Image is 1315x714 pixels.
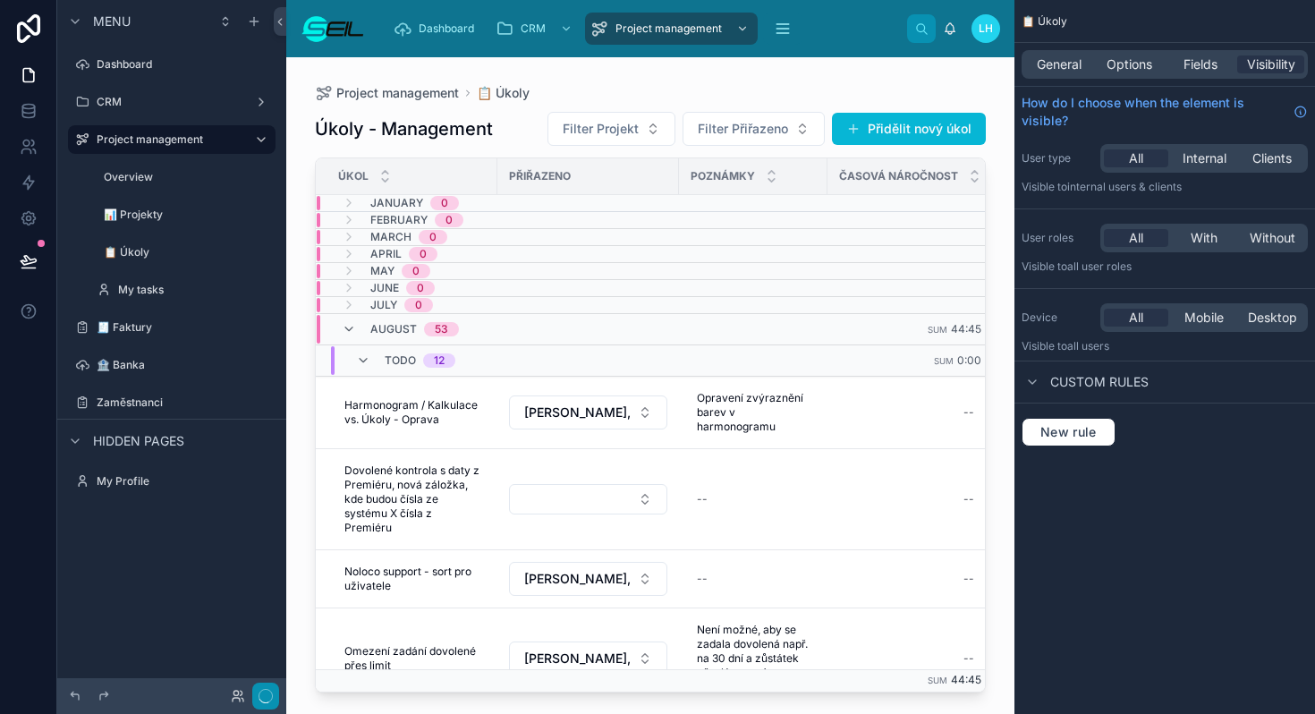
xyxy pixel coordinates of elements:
[1129,229,1143,247] span: All
[928,325,947,335] small: Sum
[370,196,423,210] span: January
[344,398,479,427] span: Harmonogram / Kalkulace vs. Úkoly - Oprava
[429,230,437,244] div: 0
[509,642,667,676] button: Select Button
[690,616,817,701] a: Není možné, aby se zadala dovolená např. na 30 dní a zůstátek vč. plánované dovolené byl záporny!
[379,9,907,48] div: scrollable content
[68,88,276,116] a: CRM
[1252,149,1292,167] span: Clients
[1247,55,1295,73] span: Visibility
[370,298,397,312] span: July
[524,650,631,667] span: [PERSON_NAME], BBA
[417,281,424,295] div: 0
[1250,229,1295,247] span: Without
[118,283,272,297] label: My tasks
[838,644,981,673] a: --
[301,14,365,43] img: App logo
[1191,229,1217,247] span: With
[963,572,974,586] div: --
[315,84,459,102] a: Project management
[951,673,981,686] span: 44:45
[509,395,667,429] button: Select Button
[337,557,487,600] a: Noloco support - sort pro uživatele
[344,644,479,673] span: Omezení zadání dovolené přes limit
[690,485,817,514] a: --
[1022,14,1067,29] span: 📋 Úkoly
[420,247,427,261] div: 0
[524,570,631,588] span: [PERSON_NAME], BBA
[832,113,986,145] button: Přidělit nový úkol
[89,238,276,267] a: 📋 Úkoly
[419,21,474,36] span: Dashboard
[979,21,993,36] span: LH
[508,641,668,676] a: Select Button
[615,21,722,36] span: Project management
[93,13,131,30] span: Menu
[1248,309,1297,327] span: Desktop
[1050,373,1149,391] span: Custom rules
[370,281,399,295] span: June
[691,169,755,183] span: Poznámky
[524,404,631,421] span: [PERSON_NAME], BBA
[104,170,272,184] label: Overview
[68,313,276,342] a: 🧾 Faktury
[445,213,453,227] div: 0
[934,356,954,366] small: Sum
[388,13,487,45] a: Dashboard
[547,112,675,146] button: Select Button
[385,353,416,368] span: Todo
[1129,149,1143,167] span: All
[1022,94,1308,130] a: How do I choose when the element is visible?
[951,322,981,336] span: 44:45
[415,298,422,312] div: 0
[563,120,639,138] span: Filter Projekt
[698,120,788,138] span: Filter Přiřazeno
[441,196,448,210] div: 0
[839,169,958,183] span: Časová náročnost
[1022,231,1093,245] label: User roles
[957,353,981,367] span: 0:00
[336,84,459,102] span: Project management
[963,651,974,666] div: --
[477,84,530,102] a: 📋 Úkoly
[838,485,981,514] a: --
[97,320,272,335] label: 🧾 Faktury
[508,483,668,515] a: Select Button
[434,353,445,368] div: 12
[68,125,276,154] a: Project management
[697,391,810,434] span: Opravení zvýraznění barev v harmonogramu
[370,230,411,244] span: March
[1022,339,1308,353] p: Visible to
[412,264,420,278] div: 0
[1184,309,1224,327] span: Mobile
[97,95,247,109] label: CRM
[509,169,571,183] span: Přiřazeno
[89,163,276,191] a: Overview
[1037,55,1082,73] span: General
[68,388,276,417] a: Zaměstnanci
[928,676,947,685] small: Sum
[97,57,272,72] label: Dashboard
[1022,418,1116,446] button: New rule
[93,432,184,450] span: Hidden pages
[97,395,272,410] label: Zaměstnanci
[344,463,479,535] span: Dovolené kontrola s daty z Premiéru, nová záložka, kde budou čísla ze systému X čísla z Premiéru
[97,132,240,147] label: Project management
[435,322,448,336] div: 53
[68,467,276,496] a: My Profile
[1067,180,1182,193] span: Internal users & clients
[104,245,272,259] label: 📋 Úkoly
[697,623,810,694] span: Není možné, aby se zadala dovolená např. na 30 dní a zůstátek vč. plánované dovolené byl záporny!
[338,169,369,183] span: Úkol
[370,264,394,278] span: May
[690,384,817,441] a: Opravení zvýraznění barev v harmonogramu
[315,116,493,141] h1: Úkoly - Management
[683,112,825,146] button: Select Button
[1183,55,1217,73] span: Fields
[509,484,667,514] button: Select Button
[97,474,272,489] label: My Profile
[89,276,276,304] a: My tasks
[68,351,276,379] a: 🏦 Banka
[97,358,272,372] label: 🏦 Banka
